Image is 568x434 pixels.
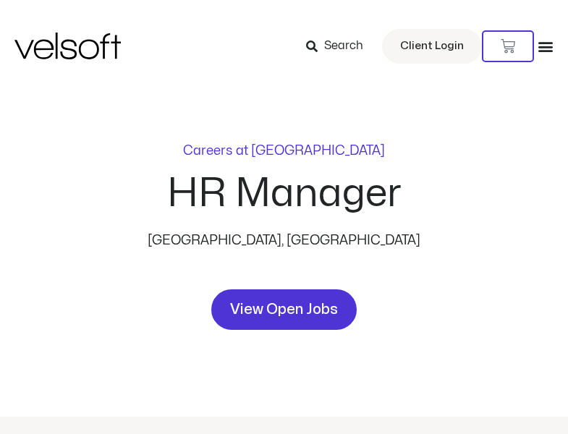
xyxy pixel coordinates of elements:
[538,38,554,54] div: Menu Toggle
[306,34,373,59] a: Search
[211,289,357,330] a: View Open Jobs
[230,298,338,321] span: View Open Jobs
[400,37,464,56] span: Client Login
[382,29,482,64] a: Client Login
[183,145,385,158] p: Careers at [GEOGRAPHIC_DATA]
[167,174,402,213] h2: HR Manager
[132,231,436,251] p: [GEOGRAPHIC_DATA], [GEOGRAPHIC_DATA]
[14,33,121,59] img: Velsoft Training Materials
[324,37,363,56] span: Search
